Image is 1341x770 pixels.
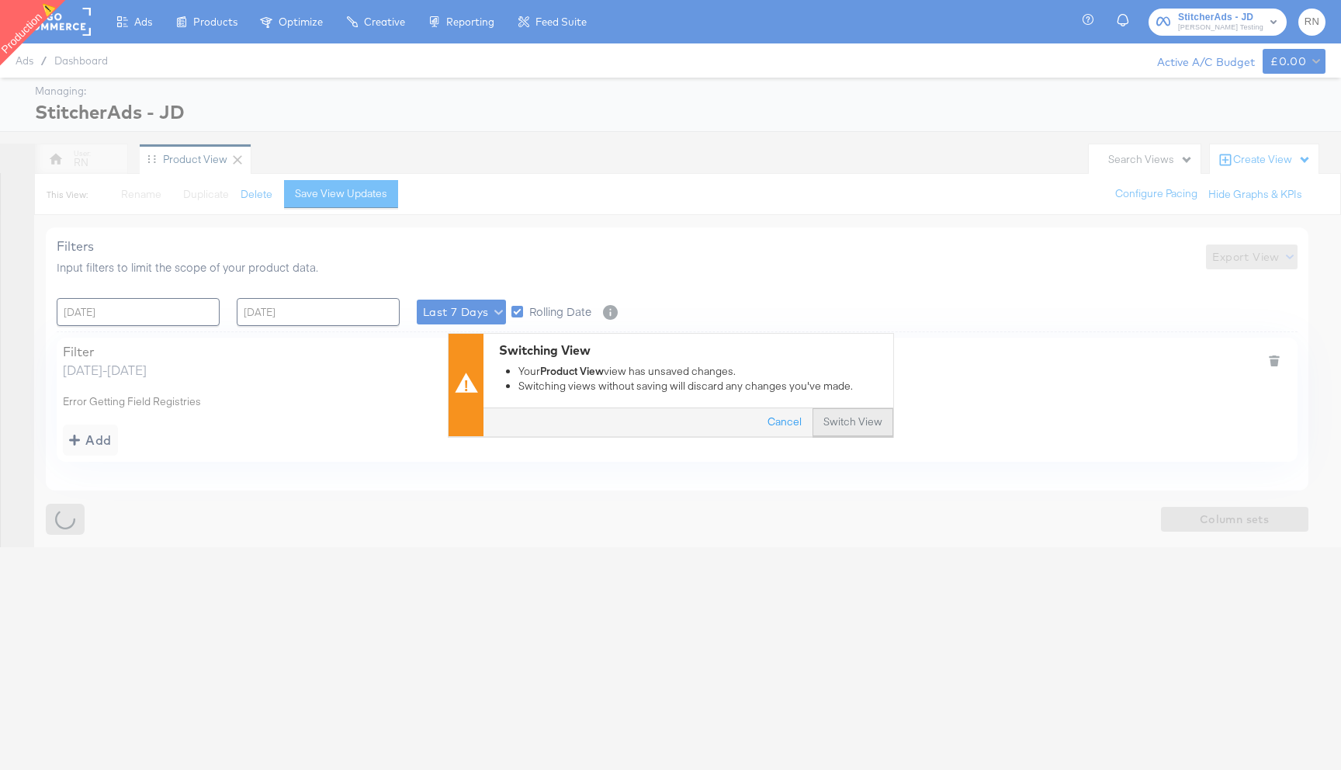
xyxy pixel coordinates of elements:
[499,342,885,359] div: Switching View
[757,409,813,437] button: Cancel
[540,365,604,379] strong: Product View
[518,379,885,394] li: Switching views without saving will discard any changes you've made.
[813,409,893,437] button: Switch View
[518,365,885,380] li: Your view has unsaved changes.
